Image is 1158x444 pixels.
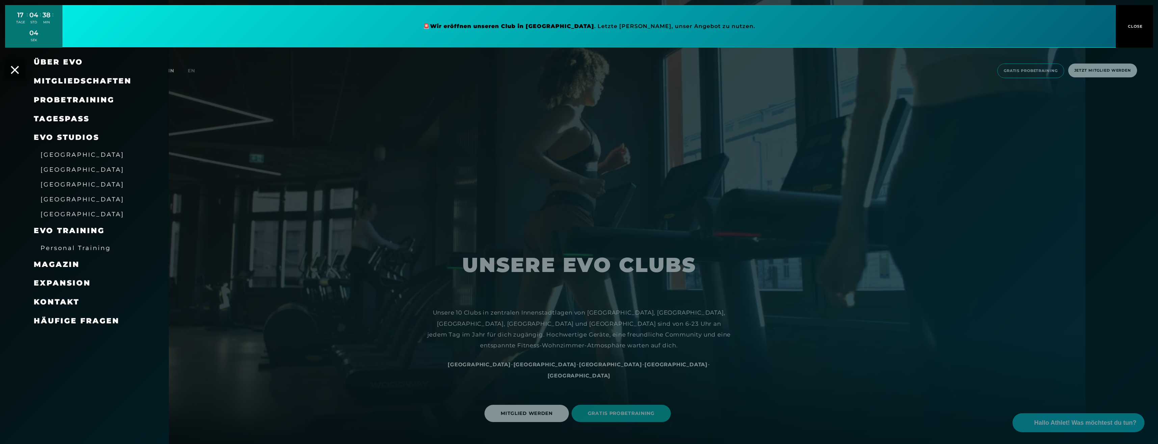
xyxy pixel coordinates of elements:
div: 04 [29,10,38,20]
div: : [52,11,53,29]
div: MIN [43,20,51,25]
span: CLOSE [1126,23,1143,29]
div: TAGE [16,20,25,25]
div: SEK [29,38,38,43]
div: 04 [29,28,38,38]
div: 38 [43,10,51,20]
div: 17 [16,10,25,20]
div: STD [29,20,38,25]
div: : [27,11,28,29]
span: Über EVO [34,57,83,67]
div: : [40,11,41,29]
a: Mitgliedschaften [34,76,132,85]
button: CLOSE [1116,5,1153,48]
